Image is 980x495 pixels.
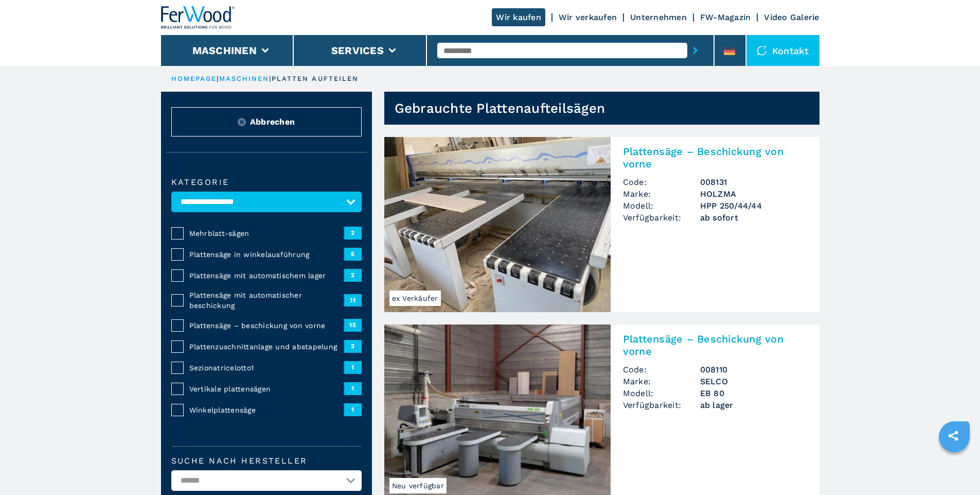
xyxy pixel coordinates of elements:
span: Plattensäge mit automatischem lager [189,270,344,281]
button: ResetAbbrechen [171,107,362,136]
h3: HOLZMA [700,188,807,200]
span: Mehrblatt-sägen [189,228,344,238]
h3: 008110 [700,364,807,375]
span: Code: [623,176,700,188]
span: Neu verfügbar [389,478,447,493]
span: 15 [344,319,362,331]
span: Verfügbarkeit: [623,399,700,411]
span: | [269,75,271,82]
span: 5 [344,248,362,260]
img: Plattensäge – Beschickung von vorne HOLZMA HPP 250/44/44 [384,137,611,312]
a: Wir kaufen [492,8,545,26]
button: submit-button [687,39,703,62]
span: Winkelplattensäge [189,405,344,415]
img: Ferwood [161,6,235,29]
a: Video Galerie [764,12,819,22]
img: Kontakt [757,45,767,56]
h3: 008131 [700,176,807,188]
h2: Plattensäge – Beschickung von vorne [623,333,807,357]
span: ab sofort [700,212,807,224]
span: ex Verkäufer [389,291,441,306]
span: ab lager [700,399,807,411]
span: 1 [344,403,362,416]
button: Services [331,44,384,57]
span: Abbrechen [250,116,295,128]
a: maschinen [219,75,270,82]
span: 2 [344,340,362,352]
span: Sezionatricelotto1 [189,363,344,373]
a: HOMEPAGE [171,75,217,82]
span: Marke: [623,375,700,387]
span: Plattensäge mit automatischer beschickung [189,290,344,311]
img: Reset [238,118,246,126]
span: Modell: [623,200,700,212]
span: Verfügbarkeit: [623,212,700,224]
h3: EB 80 [700,387,807,399]
label: Suche nach Hersteller [171,457,362,465]
span: 1 [344,361,362,373]
a: sharethis [940,423,966,449]
label: Kategorie [171,178,362,186]
h2: Plattensäge – Beschickung von vorne [623,145,807,170]
span: Plattensäge – beschickung von vorne [189,320,344,331]
h3: SELCO [700,375,807,387]
span: Modell: [623,387,700,399]
span: 1 [344,382,362,395]
span: 11 [344,294,362,306]
iframe: Chat [936,449,972,487]
h1: Gebrauchte Plattenaufteilsägen [395,100,605,116]
span: Plattensäge in winkelausführung [189,249,344,260]
a: Plattensäge – Beschickung von vorne HOLZMA HPP 250/44/44ex VerkäuferPlattensäge – Beschickung von... [384,137,819,312]
a: Unternehmen [630,12,687,22]
a: FW-Magazin [700,12,751,22]
button: Maschinen [192,44,257,57]
a: Wir verkaufen [559,12,617,22]
span: Plattenzuschnittanlage und abstapelung [189,342,344,352]
p: platten aufteilen [272,74,359,83]
span: 2 [344,227,362,239]
span: Vertikale plattensägen [189,384,344,394]
span: | [217,75,219,82]
span: Marke: [623,188,700,200]
div: Kontakt [746,35,819,66]
span: Code: [623,364,700,375]
span: 2 [344,269,362,281]
h3: HPP 250/44/44 [700,200,807,212]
